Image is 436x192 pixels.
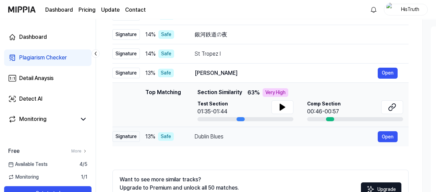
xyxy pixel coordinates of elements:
[4,70,92,87] a: Detail Anaysis
[8,173,39,181] span: Monitoring
[195,69,378,77] div: [PERSON_NAME]
[370,5,378,14] img: 알림
[19,54,67,62] div: Plagiarism Checker
[158,132,174,141] div: Safe
[101,6,120,14] a: Update
[158,69,174,77] div: Safe
[195,31,398,39] div: 銀河鉄道の夜
[4,29,92,45] a: Dashboard
[145,50,156,58] span: 14 %
[45,6,73,14] a: Dashboard
[8,115,76,123] a: Monitoring
[145,31,156,39] span: 14 %
[378,68,398,79] button: Open
[247,89,260,97] span: 63 %
[8,147,20,155] span: Free
[145,69,155,77] span: 13 %
[19,74,53,82] div: Detail Anaysis
[120,176,239,192] div: Want to see more similar tracks? Upgrade to Premium and unlock all 50 matches.
[125,6,146,14] a: Contact
[80,161,87,168] span: 4 / 5
[397,5,423,13] div: HisTruth
[4,49,92,66] a: Plagiarism Checker
[8,161,48,168] span: Available Tests
[19,33,47,41] div: Dashboard
[195,133,378,141] div: Dublin Blues
[145,88,181,121] div: Top Matching
[263,88,288,97] div: Very High
[197,100,228,108] span: Test Section
[145,133,155,141] span: 13 %
[112,131,140,142] div: Signature
[4,91,92,107] a: Detect AI
[19,115,47,123] div: Monitoring
[71,148,87,154] a: More
[19,95,43,103] div: Detect AI
[81,173,87,181] span: 1 / 1
[307,108,341,116] div: 00:46-00:57
[384,4,428,15] button: profileHisTruth
[386,3,395,16] img: profile
[197,108,228,116] div: 01:35-01:44
[78,6,96,14] a: Pricing
[158,30,174,39] div: Safe
[195,50,398,58] div: St Tropez I
[307,100,341,108] span: Comp Section
[112,29,140,40] div: Signature
[112,48,140,59] div: Signature
[378,131,398,142] button: Open
[112,68,140,78] div: Signature
[158,49,174,58] div: Safe
[197,88,242,97] span: Section Similarity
